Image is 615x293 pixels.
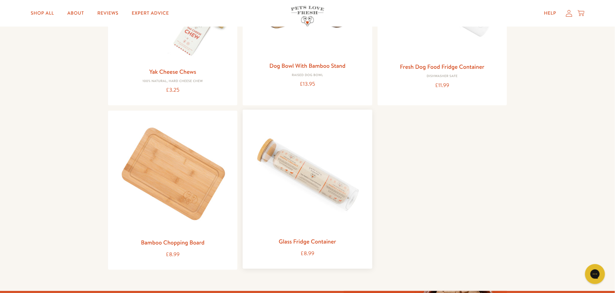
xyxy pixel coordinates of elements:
[113,86,232,95] div: £3.25
[62,7,89,20] a: About
[248,73,367,77] div: Raised Dog Bowl
[383,81,502,90] div: £11.99
[113,79,232,83] div: 100% natural, hard cheese chew
[539,7,562,20] a: Help
[26,7,60,20] a: Shop All
[113,116,232,235] img: Bamboo Chopping Board
[248,115,367,234] img: Glass Fridge Container
[141,238,204,246] a: Bamboo Chopping Board
[126,7,174,20] a: Expert Advice
[582,262,608,286] iframe: Gorgias live chat messenger
[269,61,345,70] a: Dog Bowl With Bamboo Stand
[248,80,367,89] div: £13.95
[113,250,232,259] div: £8.99
[291,6,324,26] img: Pets Love Fresh
[248,249,367,258] div: £8.99
[149,67,196,76] a: Yak Cheese Chews
[92,7,124,20] a: Reviews
[279,237,336,245] a: Glass Fridge Container
[400,62,484,71] a: Fresh Dog Food Fridge Container
[383,74,502,78] div: Dishwasher Safe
